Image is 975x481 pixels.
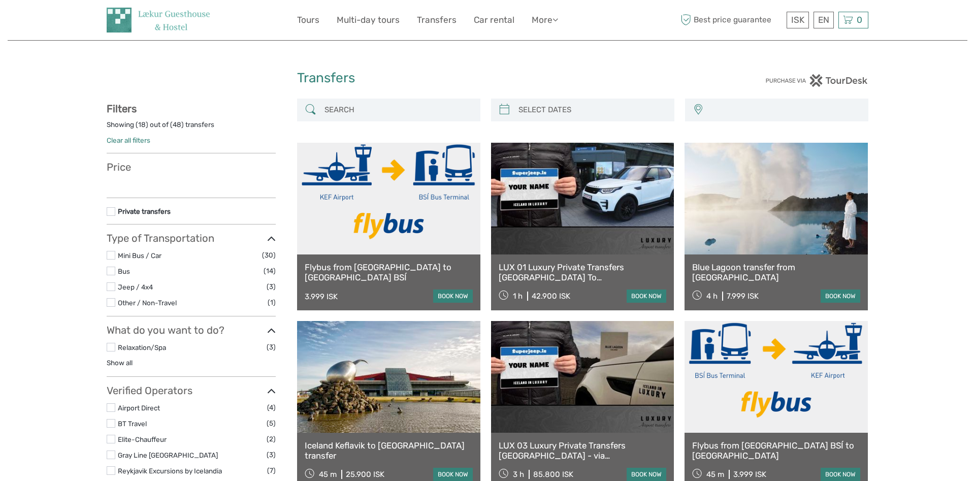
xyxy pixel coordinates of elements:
[118,283,153,291] a: Jeep / 4x4
[118,435,167,443] a: Elite-Chauffeur
[118,343,166,351] a: Relaxation/Spa
[107,161,276,173] h3: Price
[107,103,137,115] strong: Filters
[267,341,276,353] span: (3)
[533,470,573,479] div: 85.800 ISK
[513,470,524,479] span: 3 h
[499,440,667,461] a: LUX 03 Luxury Private Transfers [GEOGRAPHIC_DATA] - via [GEOGRAPHIC_DATA] or via [GEOGRAPHIC_DATA...
[118,207,171,215] a: Private transfers
[733,470,766,479] div: 3.999 ISK
[267,433,276,445] span: (2)
[305,292,338,301] div: 3.999 ISK
[692,262,860,283] a: Blue Lagoon transfer from [GEOGRAPHIC_DATA]
[814,12,834,28] div: EN
[532,292,570,301] div: 42.900 ISK
[267,281,276,293] span: (3)
[107,359,133,367] a: Show all
[765,74,868,87] img: PurchaseViaTourDesk.png
[118,299,177,307] a: Other / Non-Travel
[305,262,473,283] a: Flybus from [GEOGRAPHIC_DATA] to [GEOGRAPHIC_DATA] BSÍ
[821,290,860,303] a: book now
[297,13,319,27] a: Tours
[118,267,130,275] a: Bus
[118,451,218,459] a: Gray Line [GEOGRAPHIC_DATA]
[107,136,150,144] a: Clear all filters
[267,449,276,461] span: (3)
[474,13,514,27] a: Car rental
[107,232,276,244] h3: Type of Transportation
[706,292,718,301] span: 4 h
[627,290,666,303] a: book now
[138,120,146,130] label: 18
[267,418,276,429] span: (5)
[262,249,276,261] span: (30)
[320,101,475,119] input: SEARCH
[107,324,276,336] h3: What do you want to do?
[118,404,160,412] a: Airport Direct
[319,470,337,479] span: 45 m
[107,384,276,397] h3: Verified Operators
[267,402,276,413] span: (4)
[264,265,276,277] span: (14)
[821,468,860,481] a: book now
[532,13,558,27] a: More
[499,262,667,283] a: LUX 01 Luxury Private Transfers [GEOGRAPHIC_DATA] To [GEOGRAPHIC_DATA]
[107,8,210,33] img: 1393-ab20600c-628f-4394-a375-2f00fb33ce06_logo_small.jpg
[678,12,784,28] span: Best price guarantee
[513,292,523,301] span: 1 h
[855,15,864,25] span: 0
[107,120,276,136] div: Showing ( ) out of ( ) transfers
[433,290,473,303] a: book now
[118,251,161,260] a: Mini Bus / Car
[305,440,473,461] a: Iceland Keflavik to [GEOGRAPHIC_DATA] transfer
[267,465,276,476] span: (7)
[791,15,804,25] span: ISK
[337,13,400,27] a: Multi-day tours
[706,470,724,479] span: 45 m
[268,297,276,308] span: (1)
[173,120,181,130] label: 48
[692,440,860,461] a: Flybus from [GEOGRAPHIC_DATA] BSÍ to [GEOGRAPHIC_DATA]
[346,470,384,479] div: 25.900 ISK
[417,13,457,27] a: Transfers
[514,101,669,119] input: SELECT DATES
[118,420,147,428] a: BT Travel
[727,292,759,301] div: 7.999 ISK
[118,467,222,475] a: Reykjavik Excursions by Icelandia
[297,70,678,86] h1: Transfers
[433,468,473,481] a: book now
[627,468,666,481] a: book now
